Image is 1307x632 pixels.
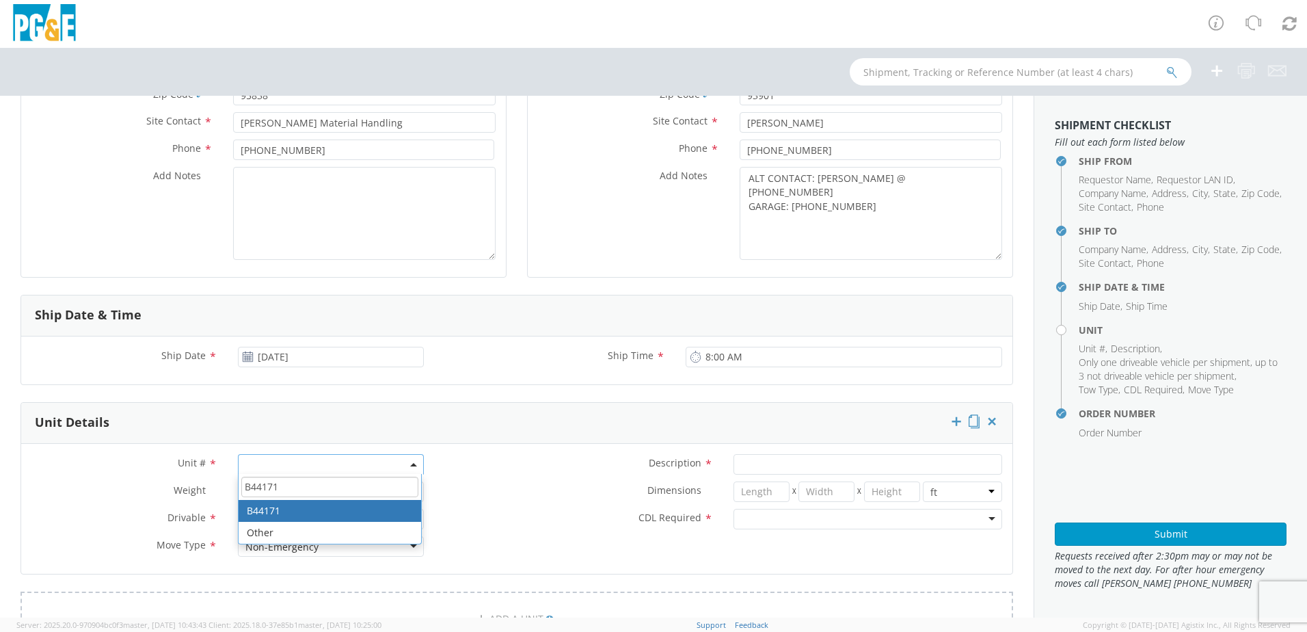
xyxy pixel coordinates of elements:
[649,456,701,469] span: Description
[653,114,708,127] span: Site Contact
[1152,243,1189,256] li: ,
[1055,523,1286,546] button: Submit
[1241,243,1282,256] li: ,
[1079,187,1146,200] span: Company Name
[1079,342,1107,356] li: ,
[1079,226,1286,236] h4: Ship To
[1079,200,1131,213] span: Site Contact
[35,416,109,430] h3: Unit Details
[16,620,206,630] span: Server: 2025.20.0-970904bc0f3
[1188,383,1234,396] span: Move Type
[638,511,701,524] span: CDL Required
[172,142,201,155] span: Phone
[679,142,708,155] span: Phone
[735,620,768,630] a: Feedback
[1055,118,1171,133] strong: Shipment Checklist
[1079,325,1286,335] h4: Unit
[1192,243,1208,256] span: City
[733,482,790,502] input: Length
[239,522,421,544] li: Other
[1079,300,1122,313] li: ,
[1124,383,1183,396] span: CDL Required
[1213,187,1238,200] li: ,
[1079,156,1286,166] h4: Ship From
[1152,187,1187,200] span: Address
[245,540,319,554] div: Non-Emergency
[660,169,708,182] span: Add Notes
[1192,243,1210,256] li: ,
[1124,383,1185,397] li: ,
[146,114,201,127] span: Site Contact
[697,620,726,630] a: Support
[1079,408,1286,419] h4: Order Number
[123,620,206,630] span: master, [DATE] 10:43:43
[1241,187,1282,200] li: ,
[1213,243,1236,256] span: State
[157,538,206,551] span: Move Type
[1079,243,1148,256] li: ,
[1241,243,1280,256] span: Zip Code
[1079,356,1278,382] span: Only one driveable vehicle per shipment, up to 3 not driveable vehicle per shipment
[1111,342,1160,355] span: Description
[1079,426,1142,439] span: Order Number
[850,58,1191,85] input: Shipment, Tracking or Reference Number (at least 4 chars)
[239,500,421,522] li: B44171
[1079,383,1120,397] li: ,
[1079,383,1118,396] span: Tow Type
[1079,282,1286,292] h4: Ship Date & Time
[1079,243,1146,256] span: Company Name
[1126,300,1168,313] span: Ship Time
[174,484,206,497] span: Weight
[1079,356,1283,383] li: ,
[153,169,201,182] span: Add Notes
[1213,187,1236,200] span: State
[298,620,381,630] span: master, [DATE] 10:25:00
[208,620,381,630] span: Client: 2025.18.0-37e85b1
[647,484,701,497] span: Dimensions
[1079,300,1120,313] span: Ship Date
[1157,173,1233,186] span: Requestor LAN ID
[1055,549,1286,590] span: Requests received after 2:30pm may or may not be moved to the next day. For after hour emergency ...
[864,482,920,502] input: Height
[1192,187,1208,200] span: City
[1111,342,1162,356] li: ,
[10,4,79,44] img: pge-logo-06675f144f4cfa6a6814.png
[161,349,206,362] span: Ship Date
[1079,173,1151,186] span: Requestor Name
[1079,200,1133,214] li: ,
[1157,173,1235,187] li: ,
[1152,243,1187,256] span: Address
[1083,620,1291,631] span: Copyright © [DATE]-[DATE] Agistix Inc., All Rights Reserved
[1079,187,1148,200] li: ,
[790,482,799,502] span: X
[1137,200,1164,213] span: Phone
[35,308,142,322] h3: Ship Date & Time
[1079,256,1133,270] li: ,
[1079,342,1105,355] span: Unit #
[1137,256,1164,269] span: Phone
[1055,135,1286,149] span: Fill out each form listed below
[1192,187,1210,200] li: ,
[167,511,206,524] span: Drivable
[608,349,653,362] span: Ship Time
[1079,256,1131,269] span: Site Contact
[798,482,854,502] input: Width
[1152,187,1189,200] li: ,
[1241,187,1280,200] span: Zip Code
[1213,243,1238,256] li: ,
[178,456,206,469] span: Unit #
[1079,173,1153,187] li: ,
[854,482,864,502] span: X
